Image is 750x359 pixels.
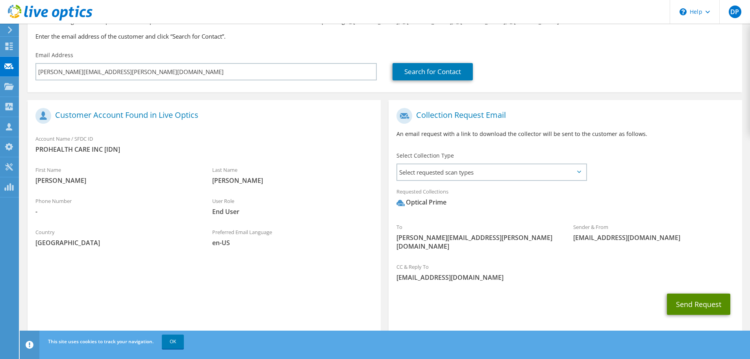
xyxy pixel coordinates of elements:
div: Sender & From [565,219,742,246]
div: CC & Reply To [389,259,742,286]
span: Select requested scan types [397,164,586,180]
div: User Role [204,193,381,220]
span: [GEOGRAPHIC_DATA] [35,238,196,247]
h1: Customer Account Found in Live Optics [35,108,369,124]
span: [PERSON_NAME][EMAIL_ADDRESS][PERSON_NAME][DOMAIN_NAME] [396,233,557,251]
label: Select Collection Type [396,152,454,160]
div: First Name [28,162,204,189]
a: OK [162,335,184,349]
div: Requested Collections [389,183,742,215]
div: To [389,219,565,255]
div: Last Name [204,162,381,189]
label: Email Address [35,51,73,59]
span: [EMAIL_ADDRESS][DOMAIN_NAME] [396,273,734,282]
div: Account Name / SFDC ID [28,130,381,158]
div: Preferred Email Language [204,224,381,251]
span: This site uses cookies to track your navigation. [48,338,154,345]
h3: Enter the email address of the customer and click “Search for Contact”. [35,32,734,41]
h1: Collection Request Email [396,108,730,124]
span: [PERSON_NAME] [35,176,196,185]
p: An email request with a link to download the collector will be sent to the customer as follows. [396,130,734,138]
span: DP [729,6,741,18]
a: Search for Contact [393,63,473,80]
button: Send Request [667,294,730,315]
span: [PERSON_NAME] [212,176,373,185]
svg: \n [680,8,687,15]
div: Country [28,224,204,251]
span: - [35,207,196,216]
div: Optical Prime [396,198,446,207]
span: [EMAIL_ADDRESS][DOMAIN_NAME] [573,233,734,242]
span: PROHEALTH CARE INC [IDN] [35,145,373,154]
div: Phone Number [28,193,204,220]
span: en-US [212,238,373,247]
span: End User [212,207,373,216]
